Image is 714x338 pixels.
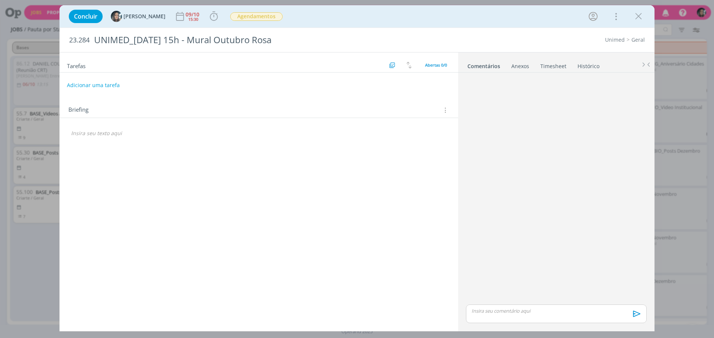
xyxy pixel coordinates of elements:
[111,11,122,22] img: A
[467,59,501,70] a: Comentários
[186,12,201,17] div: 09/10
[67,79,120,92] button: Adicionar uma tarefa
[540,59,567,70] a: Timesheet
[577,59,600,70] a: Histórico
[69,10,103,23] button: Concluir
[91,31,402,49] div: UNIMED_[DATE] 15h - Mural Outubro Rosa
[605,36,625,43] a: Unimed
[123,14,165,19] span: [PERSON_NAME]
[74,13,97,19] span: Concluir
[67,61,86,70] span: Tarefas
[111,11,165,22] button: A[PERSON_NAME]
[188,17,198,21] div: 15:30
[511,63,529,70] div: Anexos
[69,36,90,44] span: 23.284
[406,62,412,68] img: arrow-down-up.svg
[425,62,447,68] span: Abertas 0/0
[68,105,89,115] span: Briefing
[59,5,654,331] div: dialog
[230,12,283,21] button: Agendamentos
[631,36,645,43] a: Geral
